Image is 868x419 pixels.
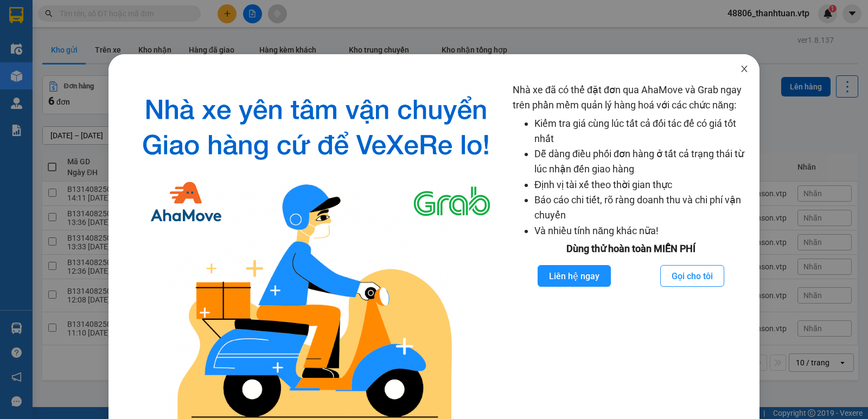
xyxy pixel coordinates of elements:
div: Dùng thử hoàn toàn MIỄN PHÍ [513,241,749,256]
button: Gọi cho tôi [660,265,724,287]
li: Và nhiều tính năng khác nữa! [534,223,749,238]
span: Liên hệ ngay [549,269,599,283]
li: Kiểm tra giá cùng lúc tất cả đối tác để có giá tốt nhất [534,116,749,147]
li: Định vị tài xế theo thời gian thực [534,177,749,192]
li: Dễ dàng điều phối đơn hàng ở tất cả trạng thái từ lúc nhận đến giao hàng [534,146,749,177]
li: Báo cáo chi tiết, rõ ràng doanh thu và chi phí vận chuyển [534,192,749,223]
span: close [740,65,749,73]
button: Close [729,54,759,85]
span: Gọi cho tôi [672,269,713,283]
button: Liên hệ ngay [538,265,611,287]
